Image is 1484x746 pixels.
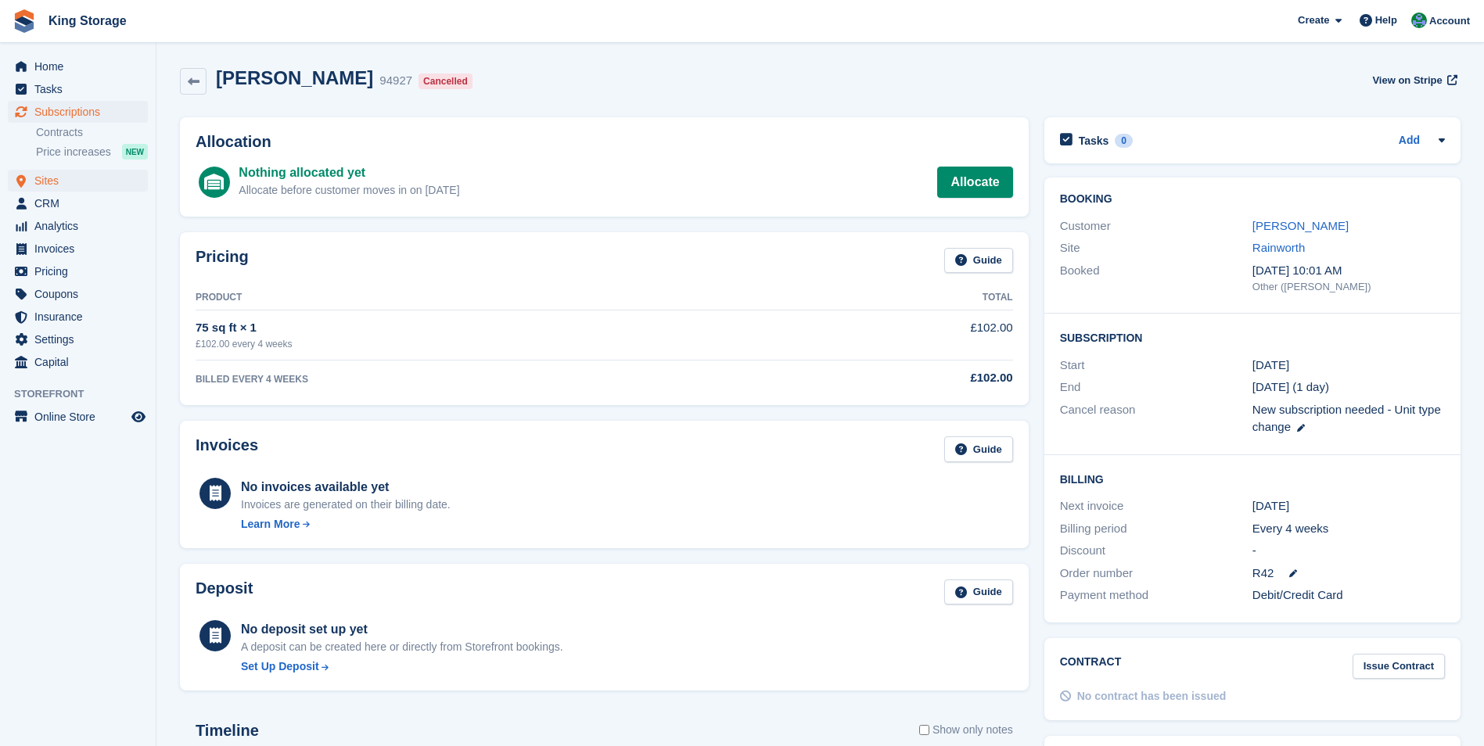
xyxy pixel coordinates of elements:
[34,56,128,77] span: Home
[1060,357,1252,375] div: Start
[34,306,128,328] span: Insurance
[1411,13,1427,28] img: John King
[8,192,148,214] a: menu
[1060,193,1445,206] h2: Booking
[1060,565,1252,583] div: Order number
[241,639,563,655] p: A deposit can be created here or directly from Storefront bookings.
[196,285,789,310] th: Product
[8,56,148,77] a: menu
[1252,380,1329,393] span: [DATE] (1 day)
[379,72,412,90] div: 94927
[1252,219,1349,232] a: [PERSON_NAME]
[8,170,148,192] a: menu
[8,306,148,328] a: menu
[919,722,929,738] input: Show only notes
[196,133,1013,151] h2: Allocation
[8,101,148,123] a: menu
[122,144,148,160] div: NEW
[34,101,128,123] span: Subscriptions
[241,516,300,533] div: Learn More
[241,478,451,497] div: No invoices available yet
[1079,134,1109,148] h2: Tasks
[8,328,148,350] a: menu
[1060,217,1252,235] div: Customer
[1366,67,1461,93] a: View on Stripe
[241,497,451,513] div: Invoices are generated on their billing date.
[36,125,148,140] a: Contracts
[1375,13,1397,28] span: Help
[129,407,148,426] a: Preview store
[239,182,459,199] div: Allocate before customer moves in on [DATE]
[34,215,128,237] span: Analytics
[1429,13,1470,29] span: Account
[1252,497,1445,515] div: [DATE]
[1060,654,1122,680] h2: Contract
[196,248,249,274] h2: Pricing
[419,74,473,89] div: Cancelled
[1252,520,1445,538] div: Every 4 weeks
[36,143,148,160] a: Price increases NEW
[216,67,373,88] h2: [PERSON_NAME]
[1252,542,1445,560] div: -
[14,386,156,402] span: Storefront
[919,722,1013,738] label: Show only notes
[8,406,148,428] a: menu
[8,283,148,305] a: menu
[196,372,789,386] div: BILLED EVERY 4 WEEKS
[8,215,148,237] a: menu
[1060,471,1445,486] h2: Billing
[8,351,148,373] a: menu
[1372,73,1442,88] span: View on Stripe
[239,163,459,182] div: Nothing allocated yet
[241,620,563,639] div: No deposit set up yet
[789,285,1013,310] th: Total
[8,238,148,260] a: menu
[1252,565,1274,583] span: R42
[1399,132,1420,150] a: Add
[944,436,1013,462] a: Guide
[1252,586,1445,604] div: Debit/Credit Card
[1252,403,1441,434] span: New subscription needed - Unit type change
[944,579,1013,605] a: Guide
[1060,262,1252,295] div: Booked
[8,78,148,100] a: menu
[1060,542,1252,560] div: Discount
[34,192,128,214] span: CRM
[36,145,111,160] span: Price increases
[34,406,128,428] span: Online Store
[1115,134,1133,148] div: 0
[196,319,789,337] div: 75 sq ft × 1
[944,248,1013,274] a: Guide
[42,8,133,34] a: King Storage
[1060,329,1445,345] h2: Subscription
[1252,241,1306,254] a: Rainworth
[1060,497,1252,515] div: Next invoice
[1298,13,1329,28] span: Create
[196,337,789,351] div: £102.00 every 4 weeks
[34,283,128,305] span: Coupons
[789,369,1013,387] div: £102.00
[1060,401,1252,436] div: Cancel reason
[196,436,258,462] h2: Invoices
[241,658,319,675] div: Set Up Deposit
[1060,378,1252,396] div: End
[196,722,259,740] h2: Timeline
[937,167,1012,198] a: Allocate
[1077,688,1227,705] div: No contract has been issued
[1060,586,1252,604] div: Payment method
[34,351,128,373] span: Capital
[34,260,128,282] span: Pricing
[241,658,563,675] a: Set Up Deposit
[13,9,36,33] img: stora-icon-8386f47178a22dfd0bd8f6a31ec36ba5ce8667c1dd55bd0f319d3a0aa187defe.svg
[1252,262,1445,280] div: [DATE] 10:01 AM
[34,78,128,100] span: Tasks
[1060,239,1252,257] div: Site
[1252,357,1289,375] time: 2025-08-13 00:00:00 UTC
[1060,520,1252,538] div: Billing period
[34,238,128,260] span: Invoices
[34,328,128,350] span: Settings
[241,516,451,533] a: Learn More
[8,260,148,282] a: menu
[1353,654,1445,680] a: Issue Contract
[196,579,253,605] h2: Deposit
